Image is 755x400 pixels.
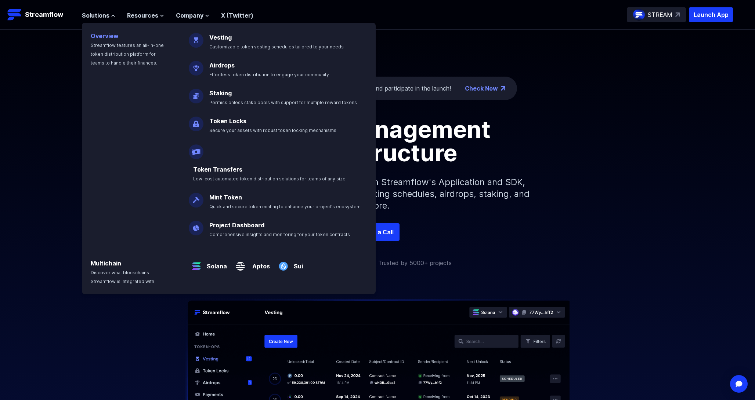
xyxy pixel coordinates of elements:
img: Token Locks [189,111,203,131]
img: Aptos [233,253,248,274]
span: Comprehensive insights and monitoring for your token contracts [209,232,350,237]
span: Permissionless stake pools with support for multiple reward tokens [209,100,357,105]
img: top-right-arrow.png [501,86,505,91]
span: Quick and secure token minting to enhance your project's ecosystem [209,204,361,209]
a: Token Transfers [193,166,242,173]
button: Company [176,11,209,20]
a: Vesting [209,34,232,41]
img: Payroll [189,139,203,159]
h1: Token management infrastructure [212,118,543,165]
a: Solana [204,256,227,271]
img: Staking [189,83,203,103]
a: Staking [209,89,232,97]
img: Vesting [189,27,203,48]
span: Discover what blockchains Streamflow is integrated with [91,270,154,284]
a: Check Now [465,84,498,93]
a: Sui [291,256,303,271]
a: Token Locks [209,117,246,125]
a: Mint Token [209,194,242,201]
span: Streamflow features an all-in-one token distribution platform for teams to handle their finances. [91,43,164,66]
button: Resources [127,11,164,20]
a: X (Twitter) [221,12,253,19]
div: Open Intercom Messenger [730,375,748,393]
span: Effortless token distribution to engage your community [209,72,329,77]
img: Airdrops [189,55,203,76]
img: top-right-arrow.svg [675,12,680,17]
a: Streamflow [7,7,75,22]
button: Launch App [689,7,733,22]
p: Trusted by 5000+ projects [378,258,452,267]
img: Solana [189,253,204,274]
img: Project Dashboard [189,215,203,235]
img: Streamflow Logo [7,7,22,22]
a: Overview [91,32,119,40]
a: Book a Call [355,223,400,241]
a: Project Dashboard [209,221,264,229]
img: Sui [276,253,291,274]
a: Aptos [248,256,270,271]
span: Customizable token vesting schedules tailored to your needs [209,44,344,49]
a: STREAM [627,7,686,22]
span: Secure your assets with robust token locking mechanisms [209,128,336,133]
a: Airdrops [209,62,235,69]
span: Company [176,11,203,20]
span: Resources [127,11,158,20]
span: Low-cost automated token distribution solutions for teams of any size [193,176,346,181]
p: STREAM [648,10,672,19]
span: Solutions [82,11,109,20]
img: Mint Token [189,187,203,208]
a: Multichain [91,260,121,267]
p: Streamflow [25,10,63,20]
button: Solutions [82,11,115,20]
img: streamflow-logo-circle.png [633,9,645,21]
p: Simplify your token distribution with Streamflow's Application and SDK, offering access to custom... [220,165,535,223]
